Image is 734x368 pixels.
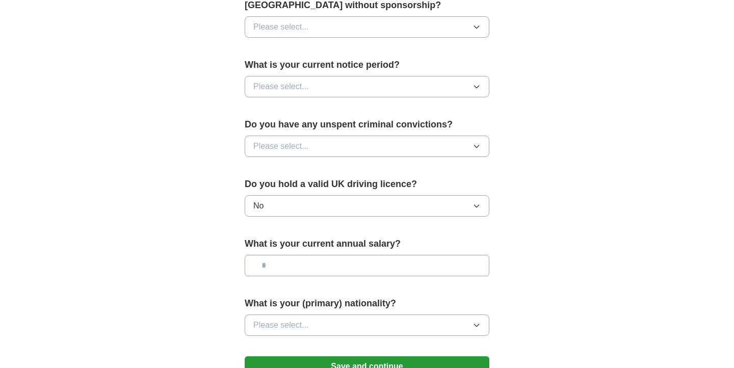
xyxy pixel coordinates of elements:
[253,21,309,33] span: Please select...
[253,319,309,331] span: Please select...
[245,297,489,310] label: What is your (primary) nationality?
[245,237,489,251] label: What is your current annual salary?
[253,200,264,212] span: No
[253,81,309,93] span: Please select...
[253,140,309,152] span: Please select...
[245,314,489,336] button: Please select...
[245,195,489,217] button: No
[245,16,489,38] button: Please select...
[245,177,489,191] label: Do you hold a valid UK driving licence?
[245,76,489,97] button: Please select...
[245,58,489,72] label: What is your current notice period?
[245,136,489,157] button: Please select...
[245,118,489,132] label: Do you have any unspent criminal convictions?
